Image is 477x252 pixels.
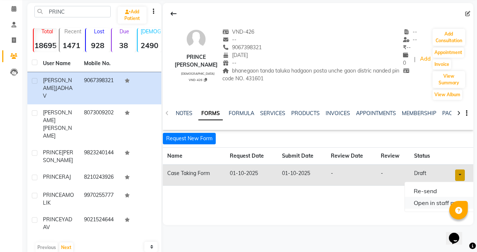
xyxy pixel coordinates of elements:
span: | [414,56,416,63]
a: Re-send [405,185,475,197]
td: - [326,165,376,186]
p: Lost [89,28,110,35]
button: View Album [433,90,462,100]
a: MEMBERSHIP [402,110,436,117]
strong: 928 [86,41,110,50]
p: [DEMOGRAPHIC_DATA] [141,28,161,35]
a: FORMULA [229,110,254,117]
th: Status [410,148,440,165]
p: Due [113,28,135,35]
span: PRINCE [43,149,62,156]
td: 9067398321 [80,72,121,104]
a: NOTES [176,110,192,117]
td: 9823240144 [80,144,121,169]
th: Review Date [326,148,376,165]
td: - [376,165,410,186]
span: RAJ [62,174,71,180]
div: VND-426 [173,77,223,82]
span: JADHAV [43,85,73,99]
div: Back to Client [166,7,181,21]
span: [PERSON_NAME] [43,77,72,91]
a: Add Patient [118,7,147,24]
strong: 2490 [138,41,161,50]
strong: 18695 [34,41,57,50]
span: VND-426 [222,28,254,35]
th: Mobile No. [80,55,121,72]
th: Submit Date [278,148,327,165]
span: PRINCE [43,192,62,198]
button: Invoice [433,59,451,70]
a: FORMS [198,107,223,120]
td: 9021524644 [80,211,121,236]
a: PRODUCTS [291,110,320,117]
span: 0 [403,52,411,66]
a: Open in staff mode [405,197,475,209]
th: Name [163,148,225,165]
input: Search by Name/Mobile/Email/Code [34,6,111,17]
span: [PERSON_NAME] [43,109,72,124]
iframe: chat widget [446,222,470,245]
span: [DEMOGRAPHIC_DATA] [181,72,215,75]
td: 9970255777 [80,187,121,211]
th: User Name [38,55,80,72]
button: Appointment [433,47,464,58]
td: 8210243926 [80,169,121,187]
button: Add Consultation [433,29,465,46]
td: 01-10-2025 [278,165,327,186]
span: -- [222,60,236,66]
button: View Summary [433,71,465,88]
span: ₹ [403,44,406,51]
td: draft [410,165,440,186]
span: [PERSON_NAME] [43,125,72,139]
span: PRINCE [43,216,62,223]
span: -- [222,36,236,43]
img: avatar [185,28,207,50]
span: [DATE] [222,52,248,58]
span: -- [403,28,417,35]
a: SERVICES [260,110,285,117]
a: Add [419,54,431,64]
td: 8073009202 [80,104,121,144]
th: Request Date [225,148,278,165]
th: Review [376,148,410,165]
td: Case Taking Form [163,165,225,186]
a: PACKAGES [442,110,470,117]
strong: 38 [112,41,135,50]
span: bhanegaon tanda taluka hadgaon posta unche gaon distric nanded pin code NO. 431601 [222,67,399,82]
a: INVOICES [326,110,350,117]
span: -- [403,44,411,51]
td: 01-10-2025 [225,165,278,186]
div: PRINCE [PERSON_NAME] [170,53,223,69]
strong: 1471 [60,41,83,50]
button: Request New Form [163,133,216,144]
a: APPOINTMENTS [356,110,396,117]
p: Total [37,28,57,35]
span: PRINCE [43,174,62,180]
span: 9067398321 [222,44,262,51]
span: -- [403,36,417,43]
p: Recent [63,28,83,35]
